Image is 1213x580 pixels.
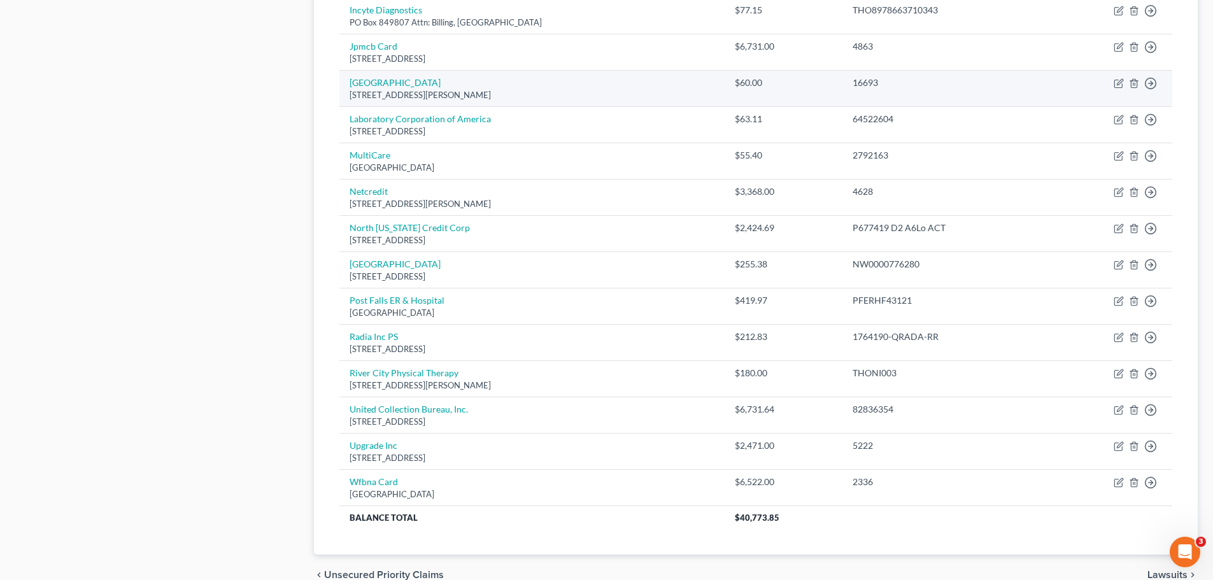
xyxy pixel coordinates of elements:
div: [GEOGRAPHIC_DATA] [350,488,714,500]
i: chevron_right [1188,570,1198,580]
div: $63.11 [735,113,832,125]
div: PFERHF43121 [853,294,1037,307]
div: 64522604 [853,113,1037,125]
div: 4628 [853,185,1037,198]
div: [STREET_ADDRESS][PERSON_NAME] [350,379,714,392]
a: [GEOGRAPHIC_DATA] [350,258,441,269]
div: $3,368.00 [735,185,832,198]
div: 82836354 [853,403,1037,416]
div: [STREET_ADDRESS] [350,452,714,464]
div: $77.15 [735,4,832,17]
a: [GEOGRAPHIC_DATA] [350,77,441,88]
div: NW0000776280 [853,258,1037,271]
a: Upgrade Inc [350,440,397,451]
div: $60.00 [735,76,832,89]
span: Lawsuits [1147,570,1188,580]
div: [STREET_ADDRESS][PERSON_NAME] [350,198,714,210]
div: [STREET_ADDRESS] [350,343,714,355]
div: P677419 D2 A6Lo ACT [853,222,1037,234]
div: THO8978663710343 [853,4,1037,17]
button: Lawsuits chevron_right [1147,570,1198,580]
span: Unsecured Priority Claims [324,570,444,580]
a: Jpmcb Card [350,41,397,52]
div: $212.83 [735,330,832,343]
div: 2336 [853,476,1037,488]
div: [STREET_ADDRESS][PERSON_NAME] [350,89,714,101]
div: $2,424.69 [735,222,832,234]
button: chevron_left Unsecured Priority Claims [314,570,444,580]
a: Incyte Diagnostics [350,4,422,15]
div: $419.97 [735,294,832,307]
div: $255.38 [735,258,832,271]
a: MultiCare [350,150,390,160]
span: 3 [1196,537,1206,547]
i: chevron_left [314,570,324,580]
div: $6,731.00 [735,40,832,53]
div: [STREET_ADDRESS] [350,234,714,246]
iframe: Intercom live chat [1170,537,1200,567]
div: 5222 [853,439,1037,452]
div: [STREET_ADDRESS] [350,53,714,65]
a: Wfbna Card [350,476,398,487]
div: [GEOGRAPHIC_DATA] [350,307,714,319]
div: [STREET_ADDRESS] [350,416,714,428]
div: [STREET_ADDRESS] [350,271,714,283]
div: [GEOGRAPHIC_DATA] [350,162,714,174]
th: Balance Total [339,506,725,528]
div: 16693 [853,76,1037,89]
a: Post Falls ER & Hospital [350,295,444,306]
div: 1764190-QRADA-RR [853,330,1037,343]
a: River City Physical Therapy [350,367,458,378]
div: $180.00 [735,367,832,379]
div: $2,471.00 [735,439,832,452]
span: $40,773.85 [735,513,779,523]
div: $55.40 [735,149,832,162]
div: $6,522.00 [735,476,832,488]
a: North [US_STATE] Credit Corp [350,222,470,233]
div: THONI003 [853,367,1037,379]
a: Laboratory Corporation of America [350,113,491,124]
div: 4863 [853,40,1037,53]
div: [STREET_ADDRESS] [350,125,714,138]
a: United Collection Bureau, Inc. [350,404,468,414]
div: 2792163 [853,149,1037,162]
a: Radia Inc PS [350,331,398,342]
div: $6,731.64 [735,403,832,416]
a: Netcredit [350,186,388,197]
div: PO Box 849807 Attn: Billing, [GEOGRAPHIC_DATA] [350,17,714,29]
